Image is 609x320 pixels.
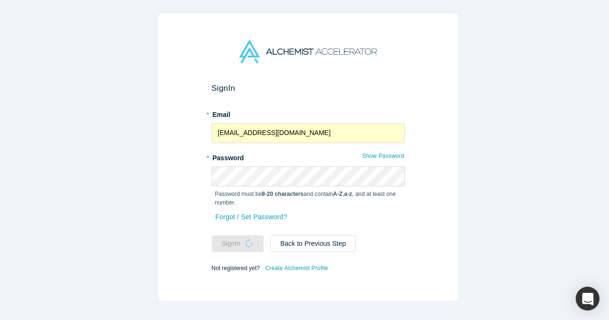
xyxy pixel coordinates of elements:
a: Forgot / Set Password? [215,209,288,225]
button: Back to Previous Step [270,235,356,252]
strong: a-z [344,191,352,197]
img: Alchemist Accelerator Logo [239,40,376,63]
button: Show Password [362,150,404,162]
label: Password [212,150,405,163]
a: Create Alchemist Profile [265,262,328,274]
p: Password must be and contain , , and at least one number. [215,190,402,207]
span: Not registered yet? [212,264,260,271]
h2: Sign In [212,83,405,93]
label: Email [212,107,405,120]
button: SignIn [212,235,264,252]
strong: 8-20 characters [262,191,304,197]
strong: A-Z [333,191,343,197]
